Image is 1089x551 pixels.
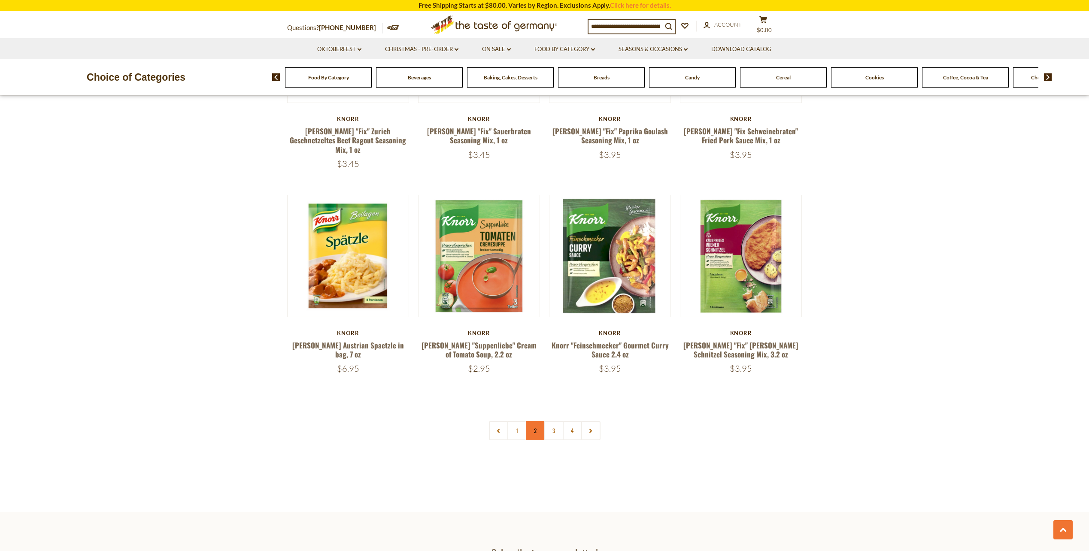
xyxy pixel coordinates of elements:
[427,126,531,145] a: [PERSON_NAME] "Fix" Sauerbraten Seasoning Mix, 1 oz
[594,74,610,81] a: Breads
[287,330,410,336] div: Knorr
[549,115,671,122] div: Knorr
[549,330,671,336] div: Knorr
[287,115,410,122] div: Knorr
[552,126,668,145] a: [PERSON_NAME] "Fix" Paprika Goulash Seasoning Mix, 1 oz
[507,421,527,440] a: 1
[484,74,537,81] a: Baking, Cakes, Desserts
[418,330,540,336] div: Knorr
[337,363,359,374] span: $6.95
[711,45,771,54] a: Download Catalog
[1044,73,1052,81] img: next arrow
[337,158,359,169] span: $3.45
[776,74,791,81] a: Cereal
[730,363,752,374] span: $3.95
[610,1,671,9] a: Click here for details.
[619,45,688,54] a: Seasons & Occasions
[292,340,404,360] a: [PERSON_NAME] Austrian Spaetzle in bag, 7 oz
[730,149,752,160] span: $3.95
[683,340,798,360] a: [PERSON_NAME] "Fix" [PERSON_NAME] Schnitzel Seasoning Mix, 3.2 oz
[714,21,742,28] span: Account
[684,126,798,145] a: [PERSON_NAME] "Fix Schweinebraten" Fried Pork Sauce Mix, 1 oz
[544,421,564,440] a: 3
[408,74,431,81] a: Beverages
[685,74,700,81] a: Candy
[599,363,621,374] span: $3.95
[319,24,376,31] a: [PHONE_NUMBER]
[287,22,382,33] p: Questions?
[288,195,409,317] img: Knorr
[704,20,742,30] a: Account
[419,195,540,317] img: Knorr
[563,421,582,440] a: 4
[680,195,802,317] img: Knorr
[549,195,671,317] img: Knorr
[317,45,361,54] a: Oktoberfest
[526,421,545,440] a: 2
[468,149,490,160] span: $3.45
[468,363,490,374] span: $2.95
[943,74,988,81] a: Coffee, Cocoa & Tea
[385,45,458,54] a: Christmas - PRE-ORDER
[418,115,540,122] div: Knorr
[865,74,884,81] a: Cookies
[680,330,802,336] div: Knorr
[1031,74,1082,81] a: Chocolate & Marzipan
[680,115,802,122] div: Knorr
[757,27,772,33] span: $0.00
[751,15,777,37] button: $0.00
[290,126,406,155] a: [PERSON_NAME] "Fix" Zurich Geschnetzeltes Beef Ragout Seasoning Mix, 1 oz
[422,340,537,360] a: [PERSON_NAME] "Suppenliebe" Cream of Tomato Soup, 2.2 oz
[552,340,669,360] a: Knorr "Feinschmecker" Gourmet Curry Sauce 2.4 oz
[482,45,511,54] a: On Sale
[308,74,349,81] a: Food By Category
[534,45,595,54] a: Food By Category
[599,149,621,160] span: $3.95
[272,73,280,81] img: previous arrow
